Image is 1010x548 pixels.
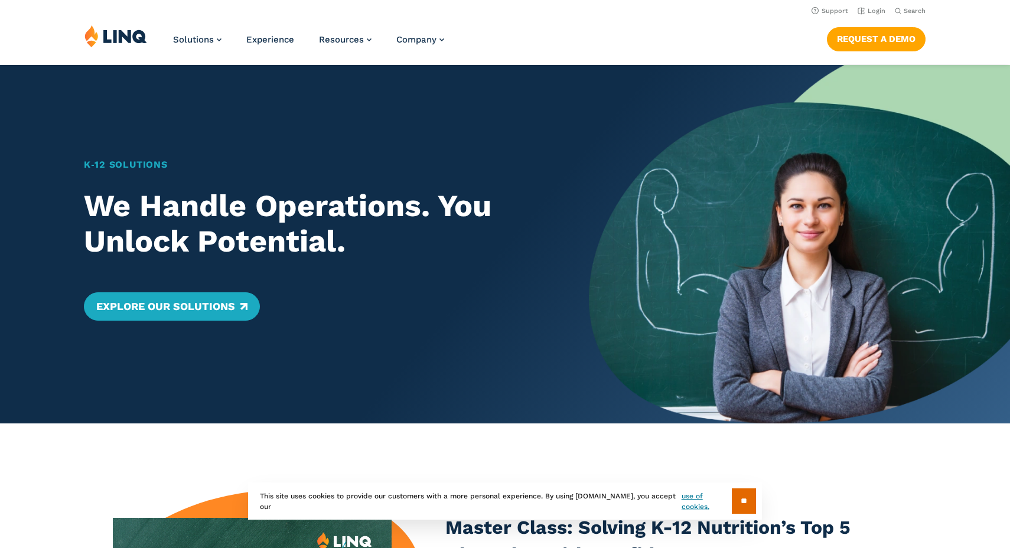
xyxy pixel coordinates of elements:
[812,7,848,15] a: Support
[827,25,926,51] nav: Button Navigation
[246,34,294,45] a: Experience
[173,34,214,45] span: Solutions
[84,292,259,321] a: Explore Our Solutions
[173,34,221,45] a: Solutions
[84,158,548,172] h1: K‑12 Solutions
[396,34,444,45] a: Company
[895,6,926,15] button: Open Search Bar
[319,34,364,45] span: Resources
[682,491,732,512] a: use of cookies.
[827,27,926,51] a: Request a Demo
[319,34,372,45] a: Resources
[589,65,1010,423] img: Home Banner
[904,7,926,15] span: Search
[84,25,147,47] img: LINQ | K‑12 Software
[84,188,548,259] h2: We Handle Operations. You Unlock Potential.
[173,25,444,64] nav: Primary Navigation
[858,7,885,15] a: Login
[248,482,762,520] div: This site uses cookies to provide our customers with a more personal experience. By using [DOMAIN...
[396,34,436,45] span: Company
